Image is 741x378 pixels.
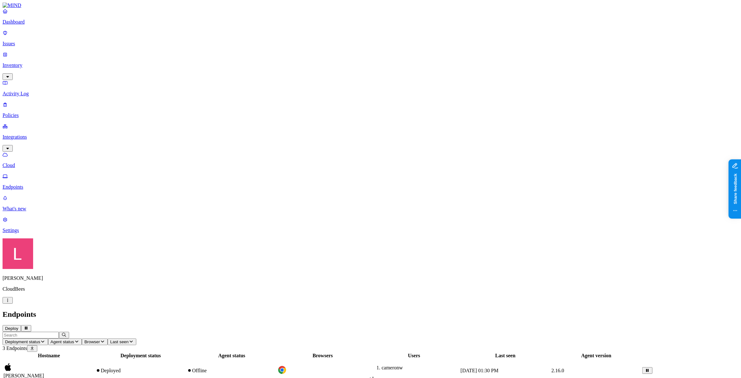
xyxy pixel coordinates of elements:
span: Last seen [110,339,129,344]
span: [DATE] 01:30 PM [460,368,498,373]
p: Activity Log [3,91,738,97]
span: Deployment status [5,339,40,344]
span: 2.16.0 [552,368,564,373]
a: MIND [3,3,738,8]
span: Agent status [51,339,74,344]
div: Agent status [187,353,276,359]
p: [PERSON_NAME] [3,275,738,281]
button: Deploy [3,325,21,332]
a: Settings [3,217,738,233]
a: Policies [3,102,738,118]
p: Policies [3,113,738,118]
img: MIND [3,3,21,8]
p: Dashboard [3,19,738,25]
span: Browser [84,339,100,344]
a: Dashboard [3,8,738,25]
p: Inventory [3,62,738,68]
p: Settings [3,228,738,233]
p: Issues [3,41,738,47]
span: Deployed [101,368,121,373]
a: Integrations [3,123,738,151]
p: Integrations [3,134,738,140]
div: Users [369,353,459,359]
div: Deployment status [96,353,186,359]
p: CloudBees [3,286,738,292]
div: Hostname [4,353,94,359]
a: Inventory [3,52,738,79]
a: Cloud [3,152,738,168]
a: Issues [3,30,738,47]
span: cameronw [381,365,403,370]
img: edge [287,370,301,376]
p: Endpoints [3,184,738,190]
div: Agent version [552,353,641,359]
div: Last seen [460,353,550,359]
div: Browsers [278,353,367,359]
h2: Endpoints [3,310,738,319]
img: Landen Brown [3,238,33,269]
p: What's new [3,206,738,212]
p: Cloud [3,163,738,168]
input: Search [3,332,59,338]
span: 3 Endpoints [3,345,27,351]
a: What's new [3,195,738,212]
a: Endpoints [3,173,738,190]
img: macos [4,363,12,372]
div: Offline [187,368,276,374]
img: chrome [278,366,287,374]
a: Activity Log [3,80,738,97]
